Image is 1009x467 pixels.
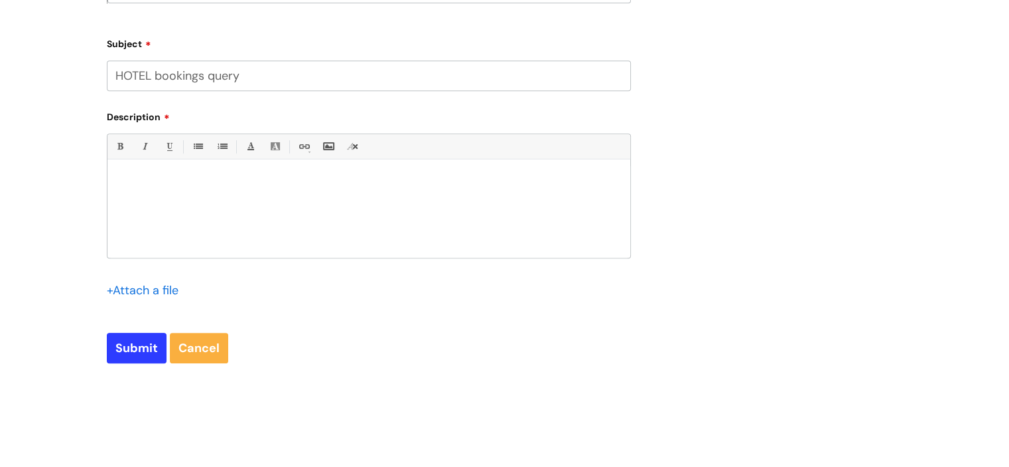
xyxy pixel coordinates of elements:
label: Description [107,107,631,123]
input: Submit [107,333,167,363]
a: Cancel [170,333,228,363]
a: 1. Ordered List (Ctrl-Shift-8) [214,138,230,155]
a: • Unordered List (Ctrl-Shift-7) [189,138,206,155]
a: Insert Image... [320,138,336,155]
a: Back Color [267,138,283,155]
a: Link [295,138,312,155]
a: Font Color [242,138,259,155]
a: Bold (Ctrl-B) [111,138,128,155]
a: Remove formatting (Ctrl-\) [344,138,361,155]
div: Attach a file [107,280,186,301]
a: Italic (Ctrl-I) [136,138,153,155]
a: Underline(Ctrl-U) [161,138,177,155]
label: Subject [107,34,631,50]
